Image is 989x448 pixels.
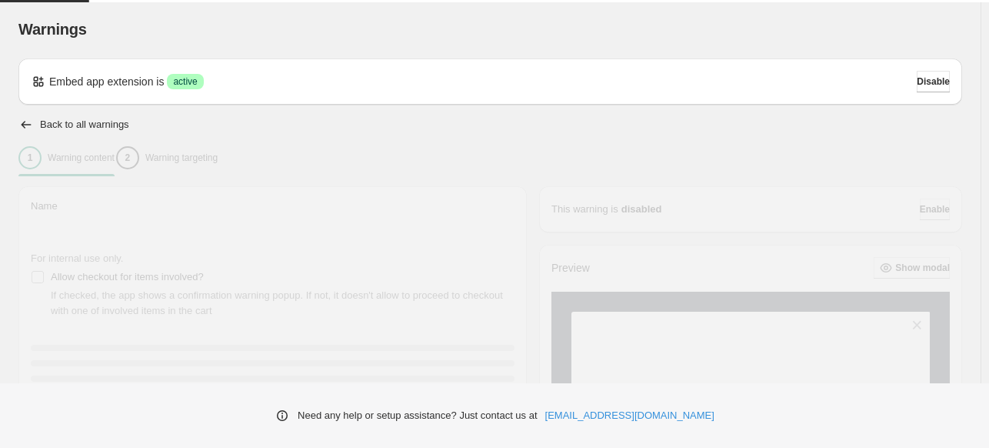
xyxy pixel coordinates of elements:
[40,119,129,131] h2: Back to all warnings
[49,74,164,89] p: Embed app extension is
[917,71,950,92] button: Disable
[173,75,197,88] span: active
[917,75,950,88] span: Disable
[545,408,714,423] a: [EMAIL_ADDRESS][DOMAIN_NAME]
[18,21,87,38] span: Warnings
